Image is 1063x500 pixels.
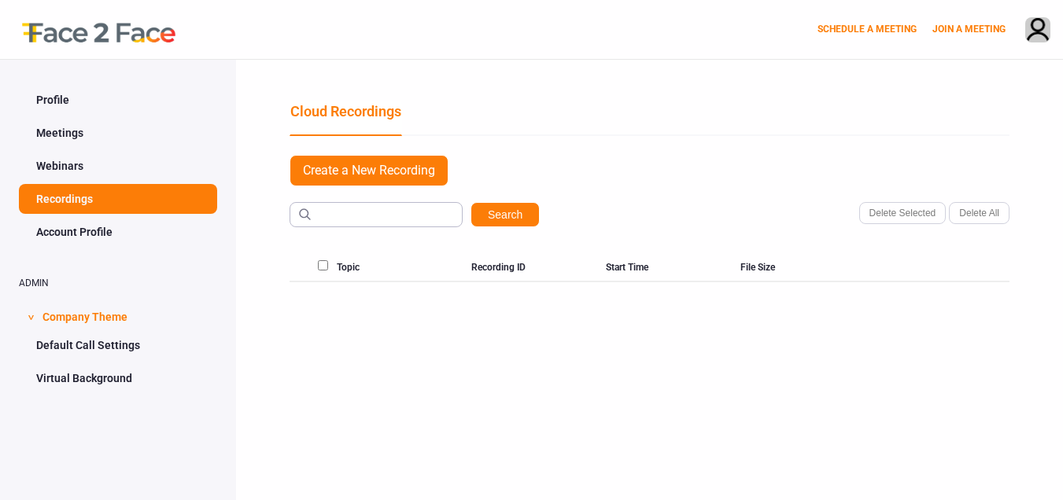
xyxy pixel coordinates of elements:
a: Recordings [19,184,217,214]
a: Create a New Recording [290,155,448,186]
a: SCHEDULE A MEETING [818,24,917,35]
span: Company Theme [42,300,127,330]
a: Default Call Settings [19,330,217,360]
img: avatar.710606db.png [1026,18,1050,44]
span: > [23,314,39,320]
a: Account Profile [19,217,217,247]
div: File Size [740,254,875,282]
a: Webinars [19,151,217,181]
a: Profile [19,85,217,115]
div: Topic [337,254,471,282]
button: Search [471,202,540,227]
a: Cloud Recordings [290,101,402,136]
img: haGk5Ch+A0+liuDR3YSCAAAAAElFTkSuQmCC [299,208,311,220]
h2: ADMIN [19,278,217,289]
a: Meetings [19,118,217,148]
a: Virtual Background [19,363,217,393]
a: JOIN A MEETING [932,24,1006,35]
div: Start Time [606,254,740,282]
div: Recording ID [471,254,606,282]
